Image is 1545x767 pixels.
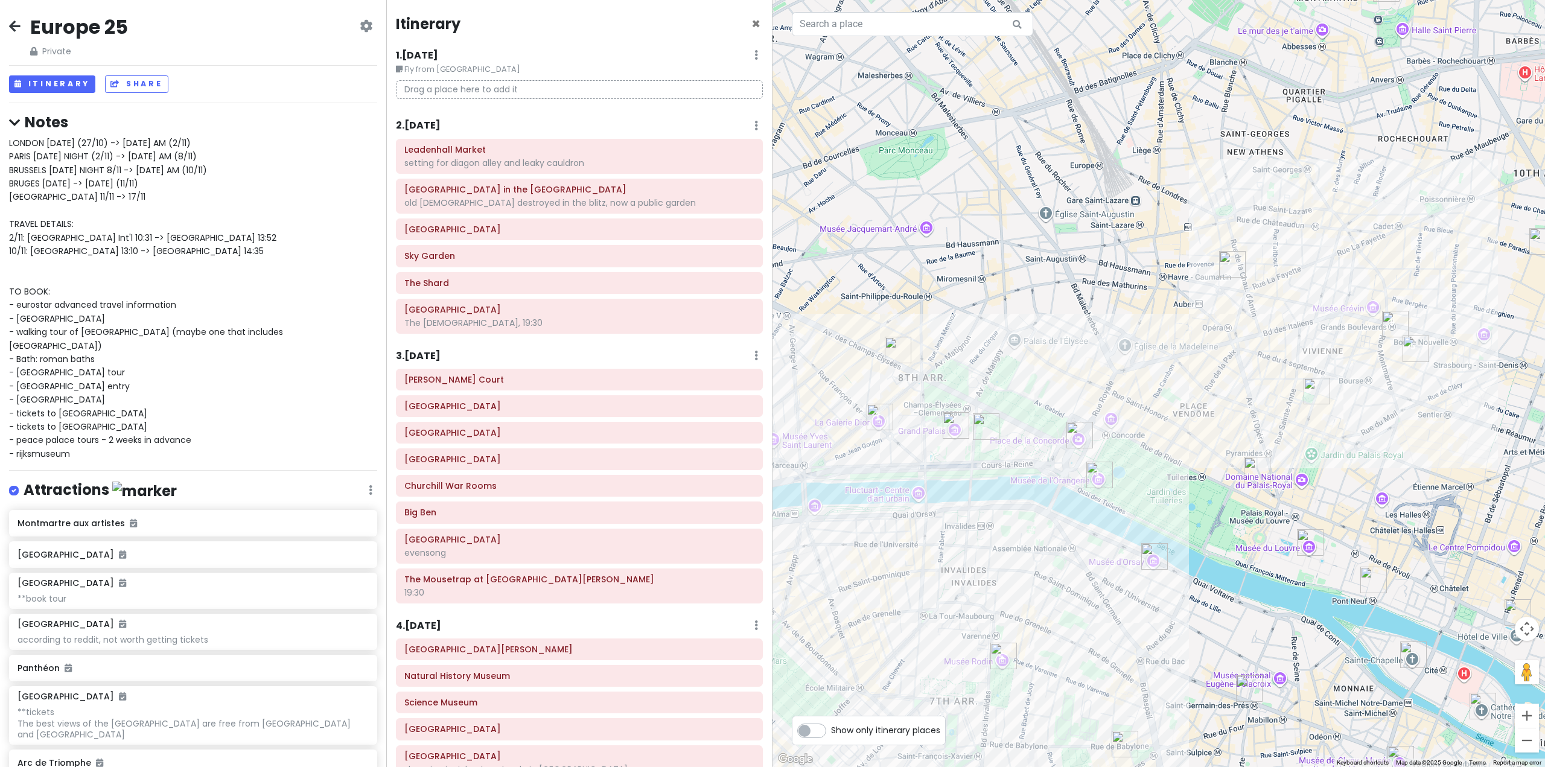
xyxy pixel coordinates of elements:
[1086,462,1113,488] div: Musée de l'Orangerie
[1382,311,1409,337] div: 12 Rue d'Uzès
[130,519,137,527] i: Added to itinerary
[18,634,368,645] div: according to reddit, not worth getting tickets
[1066,422,1093,448] div: Place de la Concorde
[1493,759,1541,766] a: Report a map error
[119,620,126,628] i: Added to itinerary
[119,579,126,587] i: Added to itinerary
[404,574,754,585] h6: The Mousetrap at St. Martin's Theatre
[404,644,754,655] h6: Victoria and Albert Museum
[119,550,126,559] i: Added to itinerary
[18,518,368,529] h6: Montmartre aux artistes
[1515,704,1539,728] button: Zoom in
[1337,759,1389,767] button: Keyboard shortcuts
[1244,457,1270,483] div: Rue Saint-Honoré
[943,412,969,439] div: Grand Palais
[990,643,1017,669] div: Musée Rodin
[404,751,754,762] h6: Regent Street
[404,547,754,558] div: evensong
[404,158,754,168] div: setting for diagon alley and leaky cauldron
[396,14,460,33] h4: Itinerary
[18,593,368,604] div: **book tour
[18,619,126,629] h6: [GEOGRAPHIC_DATA]
[973,413,999,440] div: Petit Palais
[1219,251,1246,278] div: Galeries Lafayette Haussmann
[112,482,177,500] img: marker
[1396,759,1462,766] span: Map data ©2025 Google
[96,759,103,767] i: Added to itinerary
[1297,529,1324,556] div: Louvre Museum
[404,427,754,438] h6: Somerset House
[24,480,177,500] h4: Attractions
[404,304,754,315] h6: Prince of Wales Theatre
[30,45,128,58] span: Private
[1304,378,1330,404] div: Bibliothèque nationale de France | site Richelieu : Bibliothèque de Recherche
[1112,731,1138,757] div: Le Bon Marché
[30,14,128,40] h2: Europe 25
[751,17,760,31] button: Close
[404,197,754,208] div: old [DEMOGRAPHIC_DATA] destroyed in the blitz, now a public garden
[831,724,940,737] span: Show only itinerary places
[1470,693,1496,719] div: Notre-Dame Cathedral of Paris
[1515,728,1539,753] button: Zoom out
[396,63,763,75] small: Fly from [GEOGRAPHIC_DATA]
[396,49,438,62] h6: 1 . [DATE]
[1236,675,1263,702] div: Saint-Germain-des-Prés
[1469,759,1486,766] a: Terms (opens in new tab)
[18,663,368,673] h6: Panthéon
[1403,336,1429,362] div: L'Appartement Sézane
[396,350,441,363] h6: 3 . [DATE]
[404,250,754,261] h6: Sky Garden
[1141,543,1168,570] div: Musée d'Orsay
[776,751,815,767] img: Google
[751,14,760,34] span: Close itinerary
[9,113,377,132] h4: Notes
[1400,641,1427,668] div: Sainte-Chapelle
[776,751,815,767] a: Click to see this area on Google Maps
[1505,599,1531,626] div: BHV Marais
[404,697,754,708] h6: Science Museum
[396,80,763,99] p: Drag a place here to add it
[9,137,285,460] span: LONDON [DATE] (27/10) -> [DATE] AM (2/11) PARIS [DATE] NIGHT (2/11) -> [DATE] AM (8/11) BRUSSELS ...
[1515,617,1539,641] button: Map camera controls
[105,75,168,93] button: Share
[404,374,754,385] h6: Goodwin's Court
[404,278,754,288] h6: The Shard
[1515,660,1539,684] button: Drag Pegman onto the map to open Street View
[404,454,754,465] h6: Buckingham Palace
[404,480,754,491] h6: Churchill War Rooms
[885,337,911,363] div: Champs-Élysées
[867,404,893,430] div: La Galerie Dior
[404,224,754,235] h6: Tower of London
[9,75,95,93] button: Itinerary
[18,549,368,560] h6: [GEOGRAPHIC_DATA]
[18,707,368,740] div: **tickets The best views of the [GEOGRAPHIC_DATA] are free from [GEOGRAPHIC_DATA] and [GEOGRAPHIC...
[404,587,754,598] div: 19:30
[18,691,126,702] h6: [GEOGRAPHIC_DATA]
[396,119,441,132] h6: 2 . [DATE]
[65,664,72,672] i: Added to itinerary
[404,534,754,545] h6: Westminster Abbey
[1360,567,1387,593] div: La Samaritaine
[18,578,126,588] h6: [GEOGRAPHIC_DATA]
[404,724,754,734] h6: Hyde Park
[404,317,754,328] div: The [DEMOGRAPHIC_DATA], 19:30
[792,12,1033,36] input: Search a place
[404,401,754,412] h6: Covent Garden
[119,692,126,701] i: Added to itinerary
[404,670,754,681] h6: Natural History Museum
[396,620,441,632] h6: 4 . [DATE]
[404,144,754,155] h6: Leadenhall Market
[404,184,754,195] h6: St Dunstan in the East Church Garden
[404,507,754,518] h6: Big Ben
